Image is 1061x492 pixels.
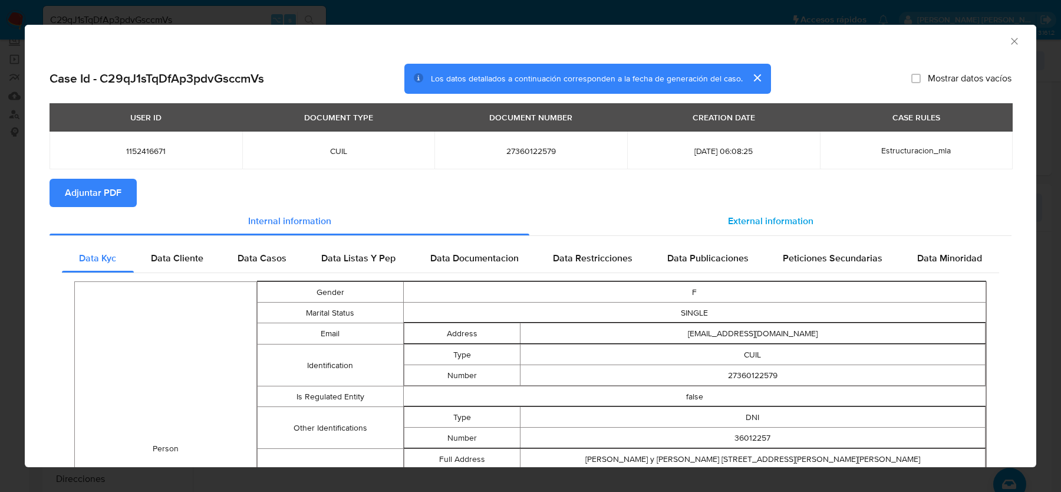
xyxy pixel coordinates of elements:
td: DNI [520,407,985,428]
div: USER ID [123,107,169,127]
div: DOCUMENT TYPE [297,107,380,127]
td: Address [258,449,403,491]
td: F [403,282,986,303]
button: cerrar [743,64,771,92]
td: Full Address [404,449,520,470]
td: Gender [258,282,403,303]
td: Marital Status [258,303,403,323]
td: Number [404,428,520,448]
td: 27360122579 [520,365,985,386]
td: Number [404,365,520,386]
td: Type [404,345,520,365]
span: Peticiones Secundarias [783,251,882,265]
td: [PERSON_NAME] y [PERSON_NAME] [STREET_ADDRESS][PERSON_NAME][PERSON_NAME] [520,449,985,470]
span: Data Minoridad [917,251,982,265]
td: Address [404,323,520,344]
td: Type [404,407,520,428]
div: CREATION DATE [686,107,762,127]
td: false [403,386,986,407]
span: 27360122579 [449,146,613,156]
span: Data Casos [238,251,286,265]
td: Identification [258,345,403,386]
span: External information [728,214,813,228]
td: Other Identifications [258,407,403,449]
span: Data Listas Y Pep [321,251,396,265]
h2: Case Id - C29qJ1sTqDfAp3pdvGsccmVs [50,71,264,86]
span: Data Restricciones [553,251,632,265]
span: Data Publicaciones [667,251,749,265]
span: Estructuracion_mla [881,145,951,156]
button: Cerrar ventana [1009,35,1019,46]
div: CASE RULES [885,107,947,127]
span: Mostrar datos vacíos [928,73,1011,84]
span: Data Kyc [79,251,116,265]
span: Data Cliente [151,251,203,265]
span: Data Documentacion [430,251,519,265]
input: Mostrar datos vacíos [911,74,921,83]
span: Los datos detallados a continuación corresponden a la fecha de generación del caso. [431,73,743,84]
span: CUIL [256,146,421,156]
td: [EMAIL_ADDRESS][DOMAIN_NAME] [520,323,985,344]
td: 36012257 [520,428,985,448]
div: closure-recommendation-modal [25,25,1036,467]
span: [DATE] 06:08:25 [641,146,806,156]
div: Detailed internal info [62,244,999,273]
span: 1152416671 [64,146,228,156]
span: Internal information [248,214,331,228]
div: Detailed info [50,207,1011,235]
div: DOCUMENT NUMBER [482,107,579,127]
td: CUIL [520,345,985,365]
button: Adjuntar PDF [50,179,137,207]
td: Is Regulated Entity [258,386,403,407]
td: SINGLE [403,303,986,323]
td: Email [258,323,403,345]
span: Adjuntar PDF [65,180,121,206]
